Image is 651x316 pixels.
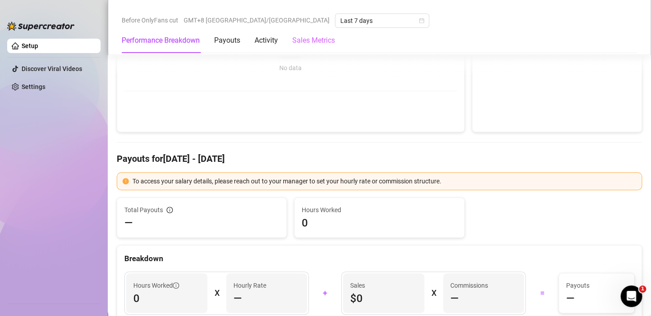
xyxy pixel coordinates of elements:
span: Last 7 days [340,14,424,27]
div: Activity [255,35,278,46]
div: + [314,286,336,300]
span: Payouts [566,280,627,290]
img: logo-BBDzfeDw.svg [7,22,75,31]
span: — [450,291,459,306]
span: info-circle [173,282,179,289]
div: X [431,286,436,300]
div: Sales Metrics [292,35,335,46]
span: $0 [350,291,417,306]
div: Payouts [214,35,240,46]
article: Hourly Rate [233,280,266,290]
span: Total Payouts [124,205,163,215]
div: = [531,286,553,300]
span: info-circle [167,207,173,213]
span: Before OnlyFans cut [122,13,178,27]
span: — [566,291,575,306]
div: Performance Breakdown [122,35,200,46]
a: Settings [22,83,45,90]
span: Hours Worked [302,205,457,215]
iframe: Intercom live chat [620,285,642,307]
article: Commissions [450,280,488,290]
span: exclamation-circle [123,178,129,184]
a: Setup [22,42,38,49]
span: GMT+8 [GEOGRAPHIC_DATA]/[GEOGRAPHIC_DATA] [184,13,330,27]
span: Hours Worked [133,280,179,290]
span: calendar [419,18,424,23]
span: 0 [133,291,200,306]
span: Sales [350,280,417,290]
h4: Payouts for [DATE] - [DATE] [117,152,642,165]
span: — [233,291,242,306]
div: Breakdown [124,253,634,265]
span: 1 [639,285,646,293]
span: — [124,216,133,230]
div: To access your salary details, please reach out to your manager to set your hourly rate or commis... [132,176,636,186]
a: Discover Viral Videos [22,65,82,72]
div: No data [133,63,448,73]
span: 0 [302,216,457,230]
div: X [215,286,219,300]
